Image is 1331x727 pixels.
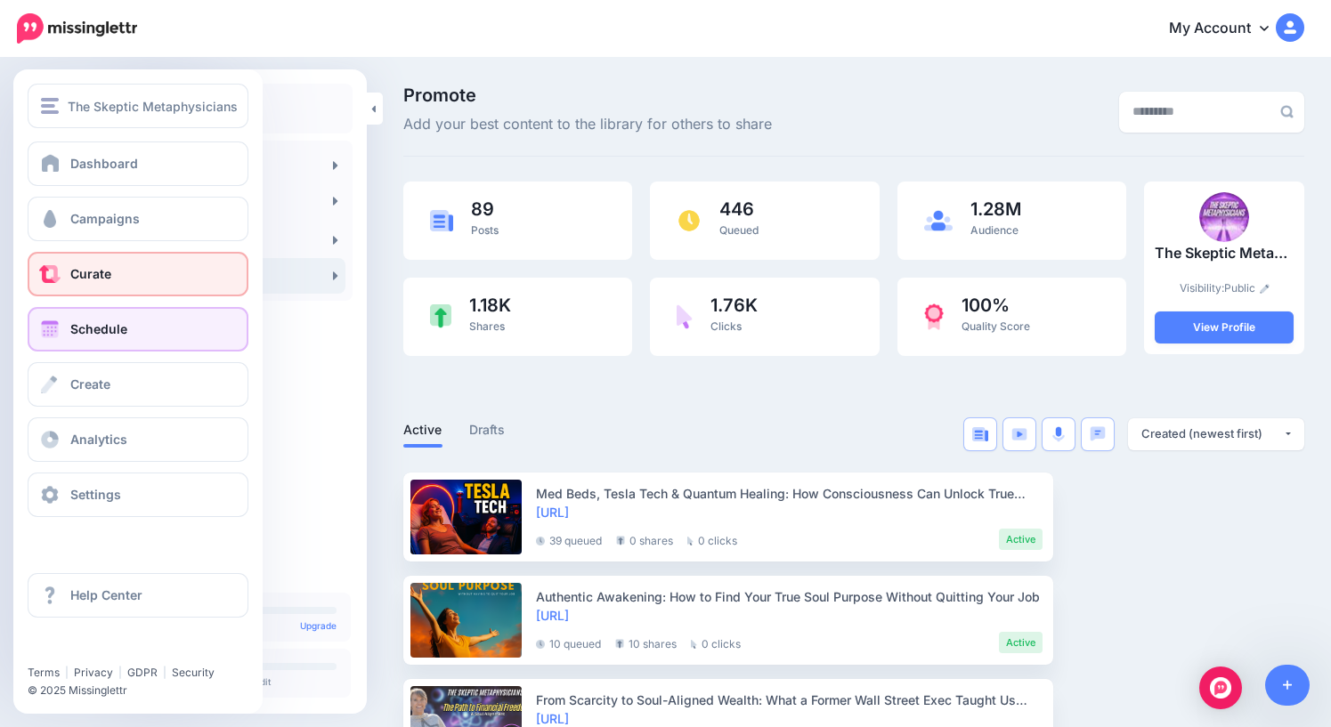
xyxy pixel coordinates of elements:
[28,666,60,679] a: Terms
[469,319,505,333] span: Shares
[536,608,569,623] a: [URL]
[616,536,625,545] img: share-grey.png
[28,141,248,186] a: Dashboard
[28,197,248,241] a: Campaigns
[1090,426,1106,441] img: chat-square-blue.png
[719,200,759,218] span: 446
[70,587,142,602] span: Help Center
[1224,281,1270,295] a: Public
[1260,284,1270,294] img: pencil.png
[970,200,1021,218] span: 1.28M
[972,427,988,441] img: article-blue.png
[1155,242,1294,265] p: The Skeptic Metaphysicians
[616,529,673,550] li: 0 shares
[691,632,741,653] li: 0 clicks
[403,419,442,440] a: Active
[68,96,238,117] span: The Skeptic Metaphysicians
[615,639,624,649] img: share-grey.png
[999,632,1043,653] li: Active
[691,640,697,649] img: pointer-grey.png
[74,666,113,679] a: Privacy
[999,529,1043,550] li: Active
[65,666,69,679] span: |
[710,296,758,314] span: 1.76K
[924,210,953,231] img: users-blue.png
[687,537,694,545] img: pointer-grey.png
[469,296,511,314] span: 1.18K
[70,156,138,171] span: Dashboard
[469,419,506,440] a: Drafts
[471,223,499,237] span: Posts
[677,304,693,329] img: pointer-purple.png
[70,487,121,502] span: Settings
[615,632,677,653] li: 10 shares
[28,362,248,407] a: Create
[1199,666,1242,709] div: Open Intercom Messenger
[17,13,137,44] img: Missinglettr
[536,537,545,545] img: clock-grey-darker.png
[962,296,1030,314] span: 100%
[677,208,702,233] img: clock.png
[1141,425,1283,442] div: Created (newest first)
[710,319,742,333] span: Clicks
[536,632,601,653] li: 10 queued
[536,484,1043,503] div: Med Beds, Tesla Tech & Quantum Healing: How Consciousness Can Unlock True Wellness
[28,417,248,462] a: Analytics
[70,211,140,226] span: Campaigns
[28,682,262,699] li: © 2025 Missinglettr
[536,505,569,520] a: [URL]
[1155,311,1294,343] a: View Profile
[28,573,248,618] a: Help Center
[403,86,772,104] span: Promote
[1151,7,1304,51] a: My Account
[28,252,248,296] a: Curate
[28,84,248,128] button: The Skeptic Metaphysicians
[28,307,248,351] a: Schedule
[118,666,122,679] span: |
[536,529,602,550] li: 39 queued
[28,640,166,658] iframe: Twitter Follow Button
[719,223,759,237] span: Queued
[970,223,1019,237] span: Audience
[28,473,248,517] a: Settings
[536,691,1043,709] div: From Scarcity to Soul-Aligned Wealth: What a Former Wall Street Exec Taught Us About Money Neutra...
[70,266,111,281] span: Curate
[962,319,1030,333] span: Quality Score
[536,711,569,726] a: [URL]
[1280,105,1294,118] img: search-grey-6.png
[163,666,166,679] span: |
[430,210,453,230] img: article-blue.png
[1155,279,1294,297] p: Visibility:
[1199,192,1249,242] img: 398694559_755142363325592_1851666557881600205_n-bsa141941_thumb.jpg
[471,200,499,218] span: 89
[536,587,1043,606] div: Authentic Awakening: How to Find Your True Soul Purpose Without Quitting Your Job
[1052,426,1065,442] img: microphone.png
[687,529,737,550] li: 0 clicks
[403,113,772,136] span: Add your best content to the library for others to share
[172,666,215,679] a: Security
[1128,418,1304,450] button: Created (newest first)
[430,304,451,328] img: share-green.png
[70,432,127,447] span: Analytics
[127,666,158,679] a: GDPR
[70,321,127,336] span: Schedule
[536,640,545,649] img: clock-grey-darker.png
[1011,428,1027,440] img: video-blue.png
[70,376,110,392] span: Create
[41,98,59,114] img: menu.png
[924,303,944,330] img: prize-red.png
